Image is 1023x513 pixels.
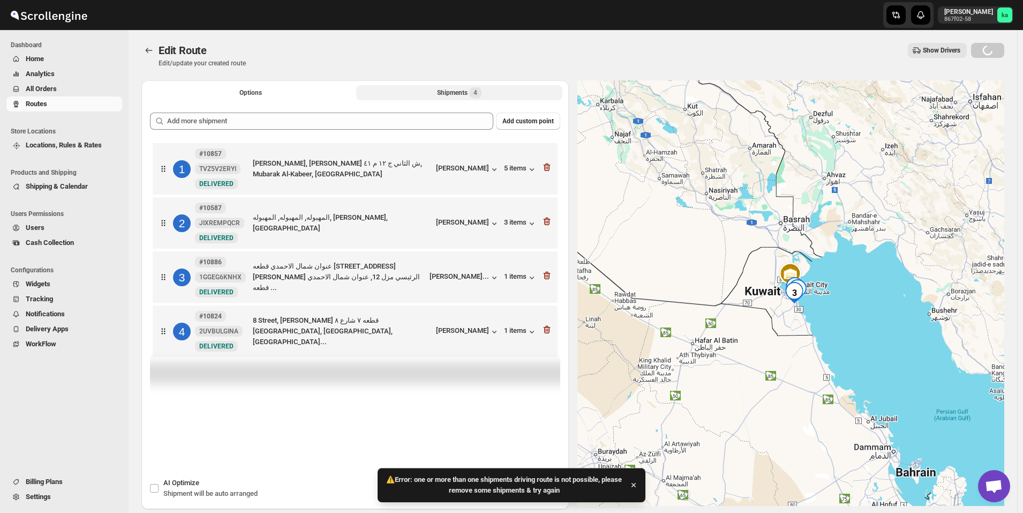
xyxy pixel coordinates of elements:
span: Options [239,88,262,97]
button: Tracking [6,292,122,307]
button: Cash Collection [6,235,122,250]
b: #10857 [199,150,222,158]
span: Settings [26,493,51,501]
button: [PERSON_NAME] [436,326,500,337]
img: ScrollEngine [9,2,89,28]
b: #10587 [199,204,222,212]
button: 1 items [504,272,537,283]
span: Users Permissions [11,210,123,218]
button: All Route Options [148,85,354,100]
div: 2 [783,275,813,305]
button: [PERSON_NAME] [436,218,500,229]
button: WorkFlow [6,337,122,352]
span: Home [26,55,44,63]
span: Edit Route [159,44,207,57]
p: 867f02-58 [944,16,993,23]
span: Routes [26,100,47,108]
div: 8 Street, [PERSON_NAME] قطعه ٧ شارع ٨ [GEOGRAPHIC_DATA], [GEOGRAPHIC_DATA], [GEOGRAPHIC_DATA]... [253,315,432,347]
span: Widgets [26,280,50,288]
span: 1GGEG6KNHX [199,273,242,281]
span: khaled alrashidi [997,8,1012,23]
span: All Orders [26,85,57,93]
button: All Orders [6,81,122,96]
p: Edit/update your created route [159,59,246,68]
div: المهبوله, المهبوله, المهبوله, [PERSON_NAME], [GEOGRAPHIC_DATA] [253,212,432,234]
button: Home [6,51,122,66]
div: 4#108242UVBULGINANewDELIVERED8 Street, [PERSON_NAME] قطعه ٧ شارع ٨ [GEOGRAPHIC_DATA], [GEOGRAPHIC... [153,306,558,357]
div: عنوان شمال الاحمدي قطعه [STREET_ADDRESS][PERSON_NAME] الرئيسي مزل 12, عنوان شمال الاحمدي قطعه ... [253,261,425,293]
span: Shipping & Calendar [26,182,88,190]
div: 3 [173,269,191,286]
span: Shipment will be auto arranged [163,489,258,497]
div: 4 [173,323,191,340]
span: Delivery Apps [26,325,69,333]
div: 3 [779,278,809,308]
span: DELIVERED [199,180,234,188]
b: #10824 [199,313,222,320]
div: 1#10857TVZ5V2ERYINewDELIVERED[PERSON_NAME], [PERSON_NAME] ش الثاني ج ١٢ م ٤١, Mubarak Al-Kabeer, ... [153,143,558,195]
span: Analytics [26,70,55,78]
span: Locations, Rules & Rates [26,141,102,149]
div: [PERSON_NAME]... [430,272,489,280]
button: Billing Plans [6,474,122,489]
button: Notifications [6,307,122,322]
div: 3#108861GGEG6KNHXNewDELIVEREDعنوان شمال الاحمدي قطعه [STREET_ADDRESS][PERSON_NAME] الرئيسي مزل 12... [153,251,558,303]
div: 1 [173,160,191,178]
span: AI Optimize [163,479,199,487]
span: Dashboard [11,41,123,49]
span: Notifications [26,310,65,318]
p: [PERSON_NAME] [944,8,993,16]
span: JIXREMPQCR [199,219,240,227]
button: Shipping & Calendar [6,179,122,194]
div: Selected Shipments [141,104,569,442]
button: [PERSON_NAME] [436,164,500,175]
button: Selected Shipments [356,85,562,100]
span: Store Locations [11,127,123,136]
div: Open chat [978,470,1010,502]
button: 1 items [504,326,537,337]
span: DELIVERED [199,343,234,350]
span: Billing Plans [26,478,63,486]
span: Configurations [11,266,123,274]
span: 4 [473,88,477,97]
span: DELIVERED [199,288,234,296]
span: DELIVERED [199,234,234,242]
span: ⚠️Error: one or more than one shipments driving route is not possible, please remove some shipmen... [384,474,624,496]
button: Analytics [6,66,122,81]
span: Add custom point [502,117,554,125]
div: 4 [780,273,810,303]
button: 5 items [504,164,537,175]
button: Locations, Rules & Rates [6,138,122,153]
span: Show Drivers [923,46,960,55]
button: Users [6,220,122,235]
text: ka [1002,12,1008,19]
b: #10886 [199,258,222,266]
span: Products and Shipping [11,168,123,177]
button: 3 items [504,218,537,229]
span: Tracking [26,295,53,303]
input: Add more shipment [167,113,493,130]
span: WorkFlow [26,340,56,348]
button: Show Drivers [908,43,967,58]
span: Cash Collection [26,239,74,247]
button: Add custom point [496,113,560,130]
button: Delivery Apps [6,322,122,337]
button: Widgets [6,277,122,292]
span: TVZ5V2ERYI [199,165,236,173]
span: 2UVBULGINA [199,327,238,336]
div: 2 [173,214,191,232]
div: Shipments [437,87,482,98]
button: Routes [141,43,156,58]
button: User menu [938,6,1013,24]
button: Routes [6,96,122,111]
span: Users [26,224,44,232]
div: [PERSON_NAME], [PERSON_NAME] ش الثاني ج ١٢ م ٤١, Mubarak Al-Kabeer, [GEOGRAPHIC_DATA] [253,158,432,180]
button: Settings [6,489,122,504]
